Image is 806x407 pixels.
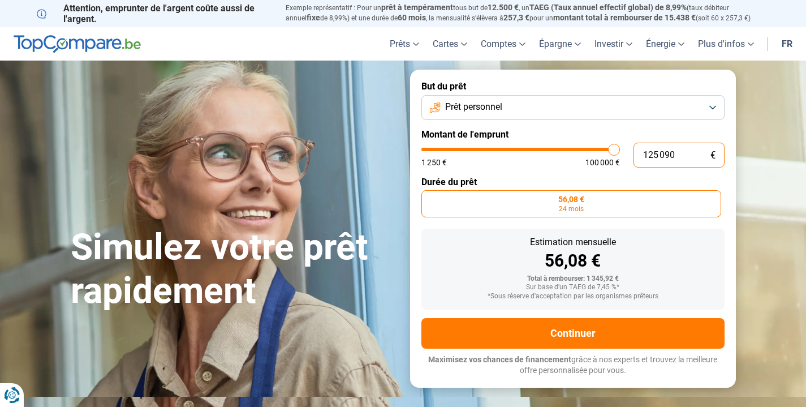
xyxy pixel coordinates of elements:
[383,27,426,61] a: Prêts
[421,318,725,349] button: Continuer
[474,27,532,61] a: Comptes
[37,3,272,24] p: Attention, emprunter de l'argent coûte aussi de l'argent.
[503,13,529,22] span: 257,3 €
[421,81,725,92] label: But du prêt
[421,129,725,140] label: Montant de l'emprunt
[430,252,716,269] div: 56,08 €
[430,293,716,301] div: *Sous réserve d'acceptation par les organismes prêteurs
[430,284,716,292] div: Sur base d'un TAEG de 7,45 %*
[445,101,502,113] span: Prêt personnel
[421,177,725,187] label: Durée du prêt
[426,27,474,61] a: Cartes
[430,275,716,283] div: Total à rembourser: 1 345,92 €
[532,27,588,61] a: Épargne
[421,158,447,166] span: 1 250 €
[307,13,320,22] span: fixe
[558,195,584,203] span: 56,08 €
[286,3,770,23] p: Exemple représentatif : Pour un tous but de , un (taux débiteur annuel de 8,99%) et une durée de ...
[775,27,799,61] a: fr
[585,158,620,166] span: 100 000 €
[691,27,761,61] a: Plus d'infos
[559,205,584,212] span: 24 mois
[529,3,687,12] span: TAEG (Taux annuel effectif global) de 8,99%
[428,355,571,364] span: Maximisez vos chances de financement
[710,151,716,160] span: €
[639,27,691,61] a: Énergie
[430,238,716,247] div: Estimation mensuelle
[71,226,396,313] h1: Simulez votre prêt rapidement
[488,3,519,12] span: 12.500 €
[421,354,725,376] p: grâce à nos experts et trouvez la meilleure offre personnalisée pour vous.
[398,13,426,22] span: 60 mois
[553,13,696,22] span: montant total à rembourser de 15.438 €
[14,35,141,53] img: TopCompare
[588,27,639,61] a: Investir
[421,95,725,120] button: Prêt personnel
[381,3,453,12] span: prêt à tempérament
